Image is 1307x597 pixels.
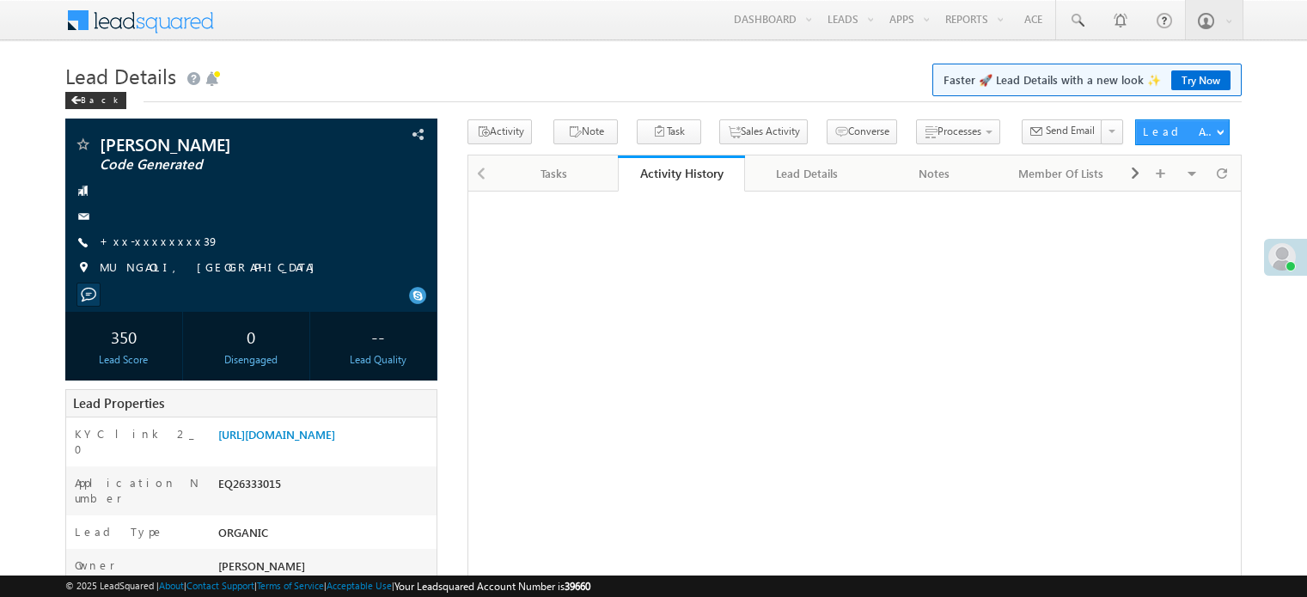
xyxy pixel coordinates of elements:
[944,71,1231,88] span: Faster 🚀 Lead Details with a new look ✨
[871,155,998,192] a: Notes
[1022,119,1102,144] button: Send Email
[1012,163,1109,184] div: Member Of Lists
[218,427,335,442] a: [URL][DOMAIN_NAME]
[565,580,590,593] span: 39660
[73,394,164,411] span: Lead Properties
[492,155,618,192] a: Tasks
[214,524,437,548] div: ORGANIC
[1135,119,1230,145] button: Lead Actions
[394,580,590,593] span: Your Leadsquared Account Number is
[257,580,324,591] a: Terms of Service
[1171,70,1231,90] a: Try Now
[745,155,871,192] a: Lead Details
[324,320,432,352] div: --
[214,475,437,499] div: EQ26333015
[186,580,254,591] a: Contact Support
[327,580,392,591] a: Acceptable Use
[70,320,178,352] div: 350
[937,125,981,137] span: Processes
[65,578,590,594] span: © 2025 LeadSquared | | | | |
[324,352,432,368] div: Lead Quality
[885,163,982,184] div: Notes
[100,259,323,277] span: MUNGAOLI, [GEOGRAPHIC_DATA]
[197,352,305,368] div: Disengaged
[100,234,219,248] a: +xx-xxxxxxxx39
[218,558,305,573] span: [PERSON_NAME]
[1143,124,1216,139] div: Lead Actions
[70,352,178,368] div: Lead Score
[999,155,1125,192] a: Member Of Lists
[759,163,856,184] div: Lead Details
[553,119,618,144] button: Note
[75,475,200,506] label: Application Number
[65,92,126,109] div: Back
[159,580,184,591] a: About
[75,426,200,457] label: KYC link 2_0
[100,156,330,174] span: Code Generated
[197,320,305,352] div: 0
[65,91,135,106] a: Back
[1046,123,1095,138] span: Send Email
[719,119,808,144] button: Sales Activity
[467,119,532,144] button: Activity
[827,119,897,144] button: Converse
[916,119,1000,144] button: Processes
[75,524,164,539] label: Lead Type
[637,119,701,144] button: Task
[631,165,731,181] div: Activity History
[505,163,602,184] div: Tasks
[100,136,330,153] span: [PERSON_NAME]
[65,62,176,89] span: Lead Details
[75,557,115,573] label: Owner
[618,155,744,192] a: Activity History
